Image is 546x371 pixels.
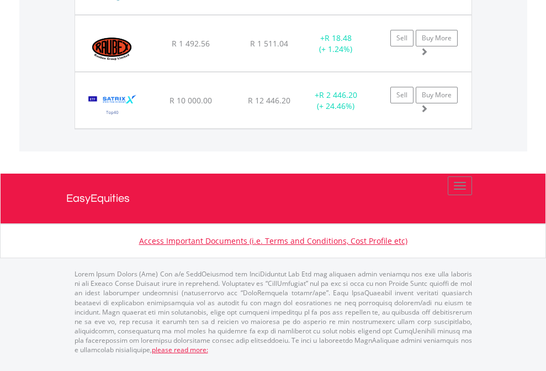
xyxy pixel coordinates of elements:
a: Sell [390,87,414,103]
p: Lorem Ipsum Dolors (Ame) Con a/e SeddOeiusmod tem InciDiduntut Lab Etd mag aliquaen admin veniamq... [75,269,472,354]
span: R 10 000.00 [169,95,212,106]
img: EQU.ZA.STX40.png [81,86,144,126]
a: Access Important Documents (i.e. Terms and Conditions, Cost Profile etc) [139,236,407,246]
span: R 1 492.56 [172,38,210,49]
span: R 12 446.20 [248,95,290,106]
img: EQU.ZA.RBX.png [81,29,143,69]
a: Sell [390,30,414,46]
span: R 2 446.20 [319,90,357,100]
a: please read more: [152,345,208,354]
div: + (+ 1.24%) [301,33,370,55]
div: + (+ 24.46%) [301,90,370,112]
span: R 1 511.04 [250,38,288,49]
span: R 18.48 [325,33,352,43]
a: EasyEquities [66,174,480,223]
a: Buy More [416,87,458,103]
a: Buy More [416,30,458,46]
